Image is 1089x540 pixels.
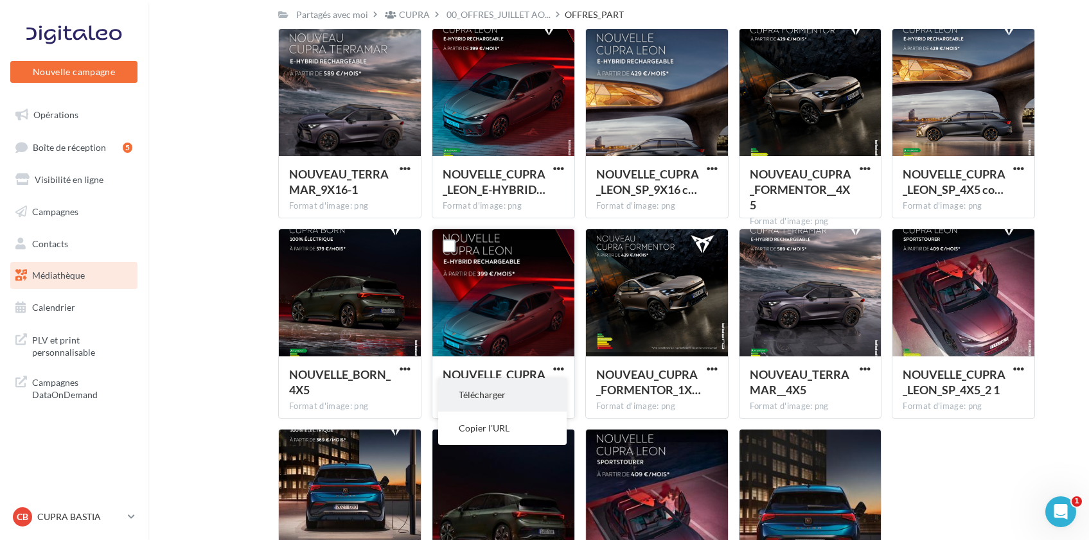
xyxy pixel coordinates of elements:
[10,505,137,529] a: CB CUPRA BASTIA
[750,367,849,397] span: NOUVEAU_TERRAMAR__4X5
[37,510,123,523] p: CUPRA BASTIA
[10,61,137,83] button: Nouvelle campagne
[289,200,411,212] div: Format d'image: png
[32,331,132,359] span: PLV et print personnalisable
[32,270,85,281] span: Médiathèque
[8,231,140,257] a: Contacts
[1045,496,1076,527] iframe: Intercom live chat
[289,401,411,412] div: Format d'image: png
[443,167,545,196] span: NOUVELLE_CUPRA_LEON_E-HYBRID_RECHARGEABLE_4X5
[17,510,28,523] span: CB
[8,262,140,289] a: Médiathèque
[289,367,391,397] span: NOUVELLE_BORN_4X5
[903,367,1005,397] span: NOUVELLE_CUPRA_LEON_SP_4X5_2 1
[903,167,1005,196] span: NOUVELLE_CUPRA_LEON_SP_4X5 copie
[903,401,1024,412] div: Format d'image: png
[32,302,75,313] span: Calendrier
[438,378,567,412] button: Télécharger
[438,412,567,445] button: Copier l'URL
[750,401,871,412] div: Format d'image: png
[596,401,718,412] div: Format d'image: png
[8,166,140,193] a: Visibilité en ligne
[8,369,140,406] a: Campagnes DataOnDemand
[32,238,68,248] span: Contacts
[399,8,430,21] div: CUPRA
[33,109,78,120] span: Opérations
[750,167,851,212] span: NOUVEAU_CUPRA_FORMENTOR__4X5
[596,167,699,196] span: NOUVELLE_CUPRA_LEON_SP_9X16 copie
[443,367,545,397] span: NOUVELLE_CUPRA_LEON_E-HYBRID_RECHARGEABLE_9X16
[289,167,389,196] span: NOUVEAU_TERRAMAR_9X16-1
[596,200,718,212] div: Format d'image: png
[8,134,140,161] a: Boîte de réception5
[123,143,132,153] div: 5
[596,367,701,397] span: NOUVEAU_CUPRA_FORMENTOR_1X1-2
[443,200,564,212] div: Format d'image: png
[8,101,140,128] a: Opérations
[33,141,106,152] span: Boîte de réception
[8,198,140,225] a: Campagnes
[35,174,103,185] span: Visibilité en ligne
[1072,496,1082,507] span: 1
[750,216,871,227] div: Format d'image: png
[565,8,624,21] div: OFFRES_PART
[32,374,132,401] span: Campagnes DataOnDemand
[296,8,368,21] div: Partagés avec moi
[8,294,140,321] a: Calendrier
[903,200,1024,212] div: Format d'image: png
[32,206,78,217] span: Campagnes
[8,326,140,364] a: PLV et print personnalisable
[447,8,551,21] span: 00_OFFRES_JUILLET AO...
